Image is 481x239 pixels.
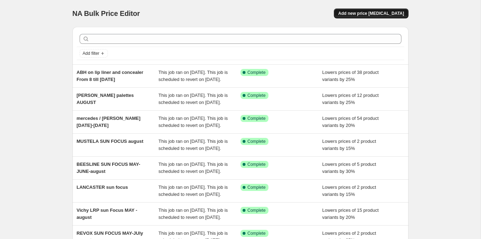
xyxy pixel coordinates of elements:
span: This job ran on [DATE]. This job is scheduled to revert on [DATE]. [158,70,228,82]
span: Complete [248,162,266,167]
span: Complete [248,116,266,121]
span: Lowers prices of 2 product variants by 15% [322,139,376,151]
span: LANCASTER sun focus [77,185,128,190]
span: Add filter [83,51,99,56]
span: Lowers prices of 54 product variants by 20% [322,116,379,128]
button: Add new price [MEDICAL_DATA] [334,8,408,18]
span: This job ran on [DATE]. This job is scheduled to revert on [DATE]. [158,208,228,220]
span: Lowers prices of 5 product variants by 30% [322,162,376,174]
span: mercedes / [PERSON_NAME] [DATE]-[DATE] [77,116,141,128]
span: Complete [248,231,266,236]
span: Lowers prices of 2 product variants by 15% [322,185,376,197]
span: NA Bulk Price Editor [73,10,140,17]
span: Vichy LRP sun Focus MAY - august [77,208,137,220]
span: Add new price [MEDICAL_DATA] [338,11,404,16]
span: This job ran on [DATE]. This job is scheduled to revert on [DATE]. [158,116,228,128]
span: This job ran on [DATE]. This job is scheduled to revert on [DATE]. [158,139,228,151]
button: Add filter [80,49,108,58]
span: Complete [248,139,266,144]
span: BEESLINE SUN FOCUS MAY-JUNE-august [77,162,140,174]
span: Lowers prices of 12 product variants by 25% [322,93,379,105]
span: Lowers prices of 15 product variants by 20% [322,208,379,220]
span: This job ran on [DATE]. This job is scheduled to revert on [DATE]. [158,185,228,197]
span: [PERSON_NAME] palettes AUGUST [77,93,134,105]
span: Complete [248,185,266,190]
span: This job ran on [DATE]. This job is scheduled to revert on [DATE]. [158,93,228,105]
span: Complete [248,93,266,98]
span: MUSTELA SUN FOCUS august [77,139,144,144]
span: Complete [248,208,266,213]
span: Complete [248,70,266,75]
span: ABH on lip liner and concealer From 8 till [DATE] [77,70,144,82]
span: This job ran on [DATE]. This job is scheduled to revert on [DATE]. [158,162,228,174]
span: Lowers prices of 38 product variants by 25% [322,70,379,82]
